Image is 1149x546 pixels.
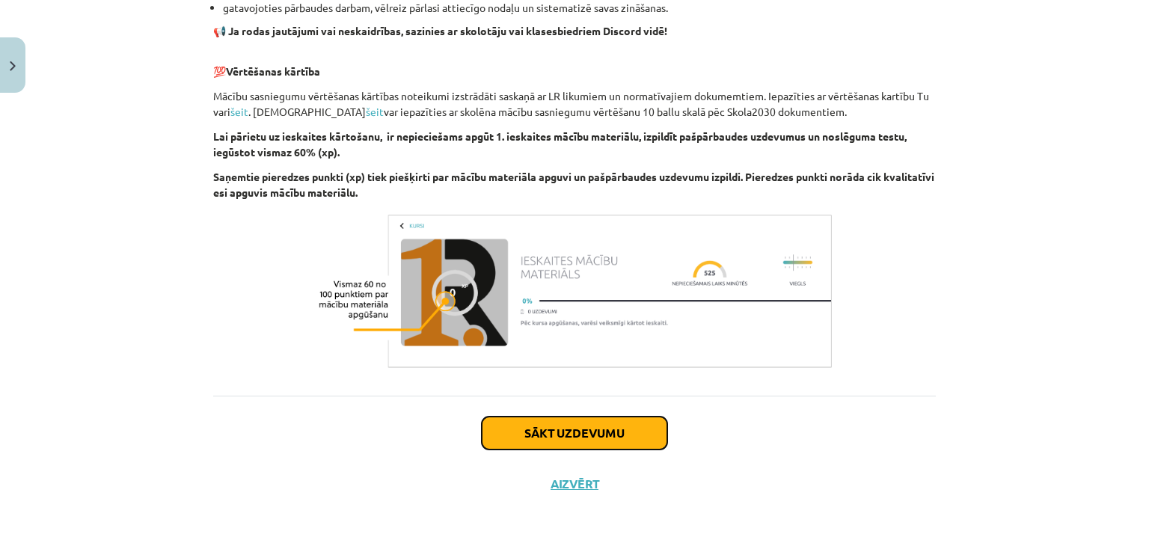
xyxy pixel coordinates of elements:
[482,417,667,450] button: Sākt uzdevumu
[546,476,603,491] button: Aizvērt
[213,170,934,199] b: Saņemtie pieredzes punkti (xp) tiek piešķirti par mācību materiāla apguvi un pašpārbaudes uzdevum...
[366,105,384,118] a: šeit
[213,129,907,159] b: Lai pārietu uz ieskaites kārtošanu, ir nepieciešams apgūt 1. ieskaites mācību materiālu, izpildīt...
[213,88,936,120] p: Mācību sasniegumu vērtēšanas kārtības noteikumi izstrādāti saskaņā ar LR likumiem un normatīvajie...
[230,105,248,118] a: šeit
[213,24,667,37] strong: 📢 Ja rodas jautājumi vai neskaidrības, sazinies ar skolotāju vai klasesbiedriem Discord vidē!
[213,48,936,79] p: 💯
[226,64,320,78] b: Vērtēšanas kārtība
[10,61,16,71] img: icon-close-lesson-0947bae3869378f0d4975bcd49f059093ad1ed9edebbc8119c70593378902aed.svg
